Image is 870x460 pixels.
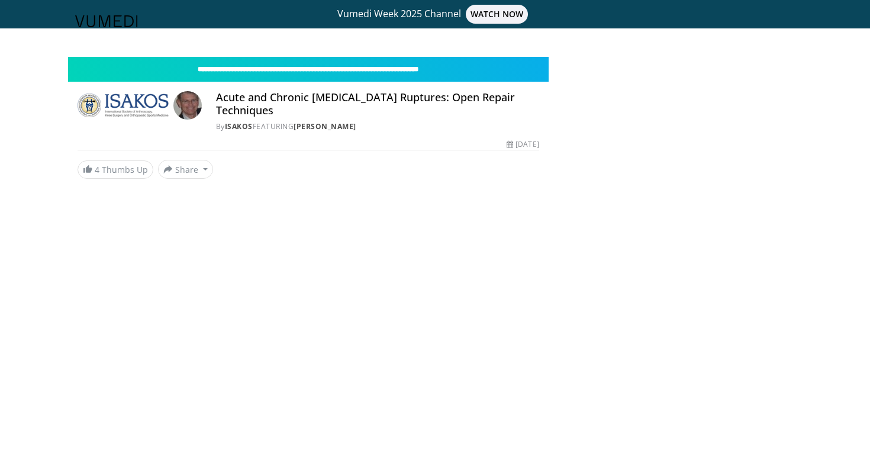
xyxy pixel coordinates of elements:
h4: Acute and Chronic [MEDICAL_DATA] Ruptures: Open Repair Techniques [216,91,539,117]
img: VuMedi Logo [75,15,138,27]
a: [PERSON_NAME] [294,121,356,131]
div: By FEATURING [216,121,539,132]
div: [DATE] [507,139,539,150]
span: 4 [95,164,99,175]
img: Avatar [173,91,202,120]
button: Share [158,160,213,179]
a: 4 Thumbs Up [78,160,153,179]
a: ISAKOS [225,121,253,131]
img: ISAKOS [78,91,169,120]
